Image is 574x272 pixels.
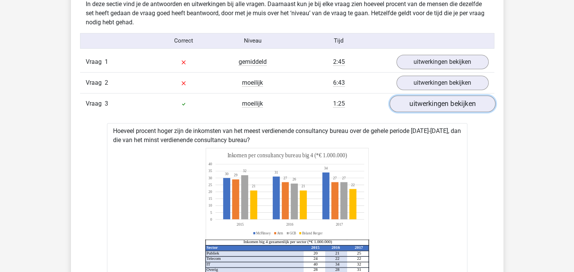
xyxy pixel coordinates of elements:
tspan: Telecom [206,256,221,261]
tspan: 15 [208,196,212,201]
tspan: 34 [335,261,339,266]
tspan: 31 [357,267,361,272]
tspan: 0 [210,217,212,221]
tspan: 20 [208,189,212,194]
tspan: 24 [313,256,318,261]
tspan: 2121 [252,184,305,188]
tspan: Inkomen per consultancy bureau big 4 (*€ 1.000.000) [227,152,347,159]
tspan: 2727 [283,176,337,180]
tspan: Publiek [206,250,219,255]
span: gemiddeld [239,58,267,66]
tspan: 27 [342,176,346,180]
tspan: 29 [234,173,237,177]
tspan: Inkomen big 4 gezamenlijk per sector (*€ 1.000.000) [243,239,332,244]
div: Niveau [218,36,287,45]
tspan: 5 [210,210,212,215]
tspan: IT [206,261,211,266]
tspan: 25 [208,182,212,187]
span: Vraag [86,78,105,87]
tspan: 32 [243,169,247,173]
tspan: 40 [208,161,212,166]
tspan: GCB [289,231,296,235]
tspan: 22 [335,256,339,261]
tspan: 10 [208,203,212,207]
tspan: 25 [357,250,361,255]
div: Tijd [287,36,390,45]
tspan: 22 [357,256,361,261]
tspan: 32 [357,261,361,266]
span: 6:43 [333,79,345,87]
span: 2 [105,79,108,86]
a: uitwerkingen bekijken [396,76,489,90]
tspan: 40 [313,261,318,266]
tspan: Arm [277,231,283,235]
tspan: 2017 [354,245,363,250]
span: Vraag [86,57,105,66]
tspan: 2015 [311,245,319,250]
span: 3 [105,100,108,107]
span: 2:45 [333,58,345,66]
tspan: 201520162017 [236,222,343,226]
tspan: 34 [324,166,328,170]
tspan: 35 [208,169,212,173]
span: 1:25 [333,100,345,108]
tspan: Overig [206,267,218,272]
span: 1 [105,58,108,65]
tspan: 26 [292,177,296,181]
a: uitwerkingen bekijken [389,95,495,112]
tspan: 30 [225,171,228,176]
tspan: 30 [208,176,212,180]
span: Vraag [86,99,105,108]
tspan: 21 [335,250,339,255]
div: Correct [149,36,218,45]
tspan: 20 [313,250,318,255]
tspan: 22 [351,182,354,187]
tspan: 28 [335,267,339,272]
span: moeilijk [242,100,263,108]
tspan: 28 [313,267,318,272]
tspan: 31 [274,170,278,174]
span: moeilijk [242,79,263,87]
tspan: Boland Rerger [302,231,323,235]
tspan: 2016 [331,245,340,250]
tspan: McFlinsey [256,231,271,235]
a: uitwerkingen bekijken [396,55,489,69]
tspan: Sector [206,245,218,250]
